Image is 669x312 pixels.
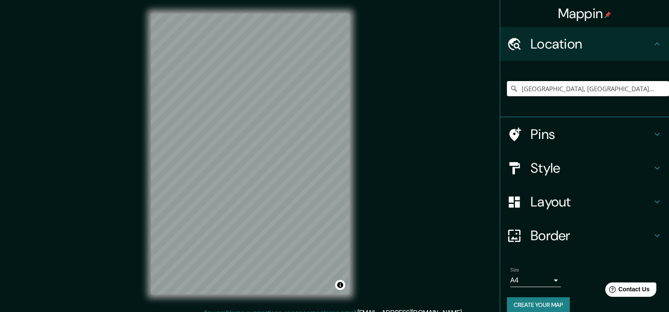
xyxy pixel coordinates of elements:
h4: Style [531,160,652,176]
img: pin-icon.png [604,11,611,18]
div: A4 [510,274,561,287]
h4: Pins [531,126,652,143]
canvas: Map [151,14,349,294]
button: Toggle attribution [335,280,345,290]
iframe: Help widget launcher [594,279,660,303]
div: Pins [500,117,669,151]
h4: Layout [531,193,652,210]
input: Pick your city or area [507,81,669,96]
div: Location [500,27,669,61]
h4: Mappin [558,5,612,22]
div: Border [500,219,669,252]
label: Size [510,266,519,274]
div: Layout [500,185,669,219]
h4: Location [531,35,652,52]
div: Style [500,151,669,185]
h4: Border [531,227,652,244]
